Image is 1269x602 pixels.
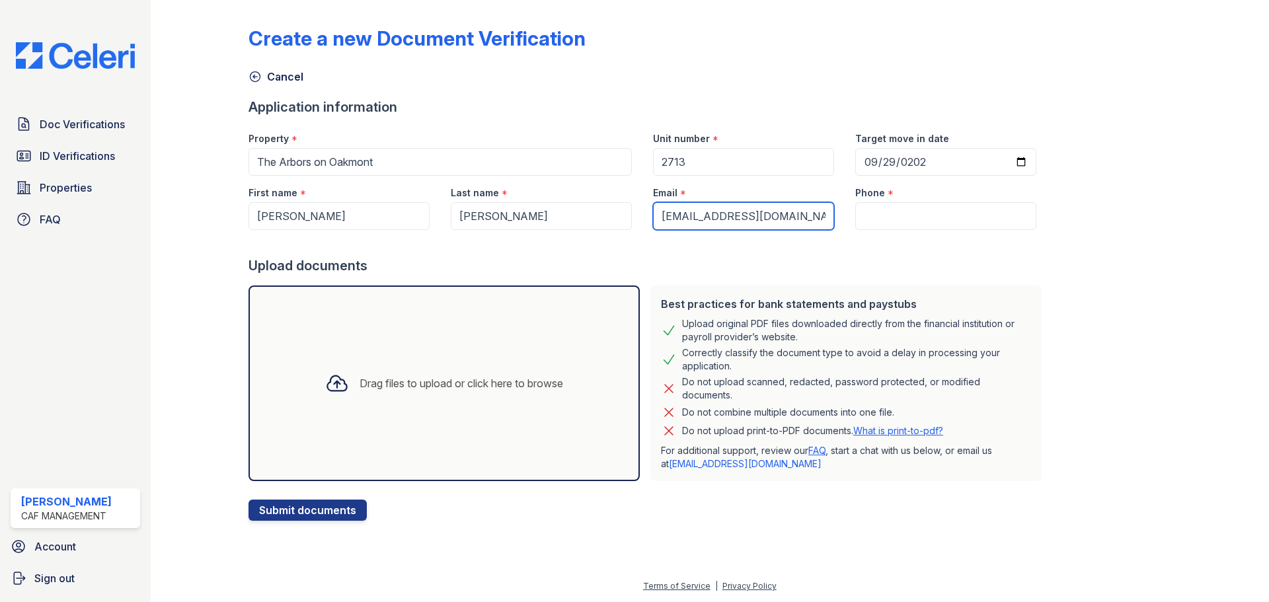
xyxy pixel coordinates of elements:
[855,132,949,145] label: Target move in date
[855,186,885,200] label: Phone
[40,180,92,196] span: Properties
[653,186,677,200] label: Email
[853,425,943,436] a: What is print-to-pdf?
[249,98,1047,116] div: Application information
[722,581,777,591] a: Privacy Policy
[11,206,140,233] a: FAQ
[5,565,145,591] a: Sign out
[249,500,367,521] button: Submit documents
[249,256,1047,275] div: Upload documents
[808,445,826,456] a: FAQ
[682,346,1031,373] div: Correctly classify the document type to avoid a delay in processing your application.
[682,424,943,437] p: Do not upload print-to-PDF documents.
[682,317,1031,344] div: Upload original PDF files downloaded directly from the financial institution or payroll provider’...
[5,533,145,560] a: Account
[21,494,112,509] div: [PERSON_NAME]
[682,404,894,420] div: Do not combine multiple documents into one file.
[715,581,718,591] div: |
[11,111,140,137] a: Doc Verifications
[21,509,112,523] div: CAF Management
[669,458,822,469] a: [EMAIL_ADDRESS][DOMAIN_NAME]
[451,186,499,200] label: Last name
[249,69,303,85] a: Cancel
[360,375,563,391] div: Drag files to upload or click here to browse
[661,444,1031,470] p: For additional support, review our , start a chat with us below, or email us at
[661,296,1031,312] div: Best practices for bank statements and paystubs
[40,116,125,132] span: Doc Verifications
[11,174,140,201] a: Properties
[5,42,145,69] img: CE_Logo_Blue-a8612792a0a2168367f1c8372b55b34899dd931a85d93a1a3d3e32e68fde9ad4.png
[34,570,75,586] span: Sign out
[40,148,115,164] span: ID Verifications
[34,539,76,554] span: Account
[653,132,710,145] label: Unit number
[249,132,289,145] label: Property
[682,375,1031,402] div: Do not upload scanned, redacted, password protected, or modified documents.
[40,211,61,227] span: FAQ
[249,26,586,50] div: Create a new Document Verification
[11,143,140,169] a: ID Verifications
[249,186,297,200] label: First name
[643,581,711,591] a: Terms of Service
